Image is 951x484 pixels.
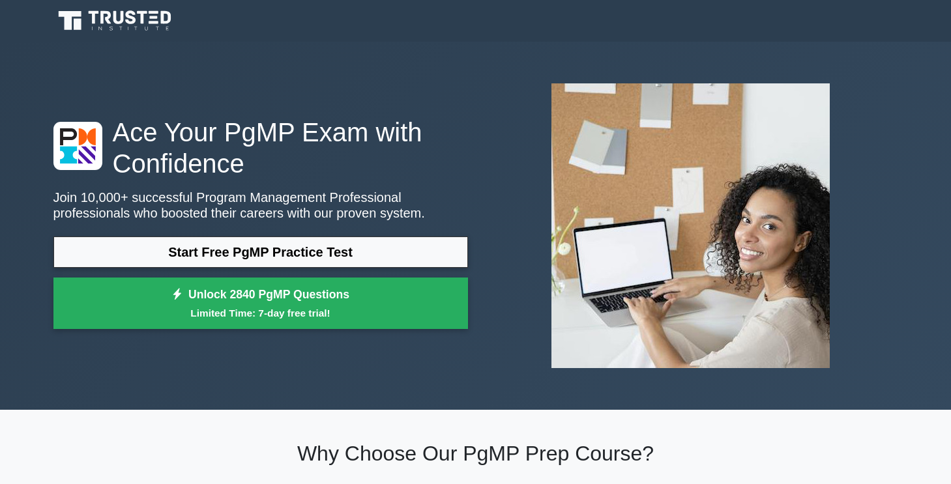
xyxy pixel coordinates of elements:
[53,441,898,466] h2: Why Choose Our PgMP Prep Course?
[53,117,468,179] h1: Ace Your PgMP Exam with Confidence
[53,236,468,268] a: Start Free PgMP Practice Test
[53,278,468,330] a: Unlock 2840 PgMP QuestionsLimited Time: 7-day free trial!
[53,190,468,221] p: Join 10,000+ successful Program Management Professional professionals who boosted their careers w...
[70,306,452,320] small: Limited Time: 7-day free trial!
